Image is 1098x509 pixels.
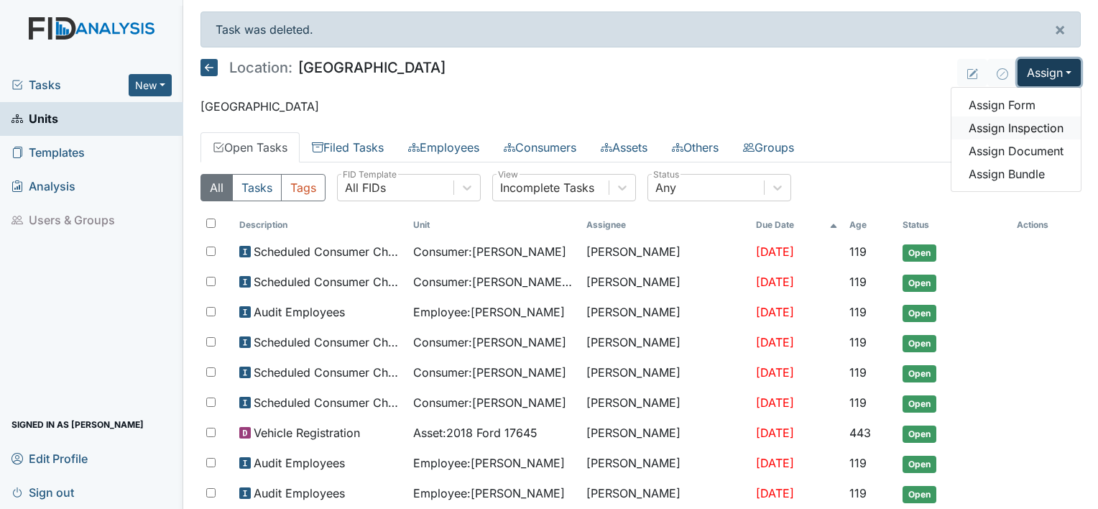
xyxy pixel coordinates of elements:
span: Edit Profile [11,447,88,469]
span: Signed in as [PERSON_NAME] [11,413,144,436]
div: Task was deleted. [200,12,1081,47]
td: [PERSON_NAME] [581,267,750,298]
span: [DATE] [756,365,794,380]
div: All FIDs [345,179,386,196]
th: Actions [1011,213,1081,237]
span: [DATE] [756,486,794,500]
span: 119 [849,395,867,410]
span: 119 [849,305,867,319]
button: × [1040,12,1080,47]
span: Employee : [PERSON_NAME] [413,454,565,472]
span: Consumer : [PERSON_NAME] [413,243,566,260]
h5: [GEOGRAPHIC_DATA] [200,59,446,76]
td: [PERSON_NAME] [581,298,750,328]
span: 119 [849,275,867,289]
span: Open [903,486,936,503]
div: Type filter [200,174,326,201]
span: 119 [849,486,867,500]
span: Sign out [11,481,74,503]
span: 119 [849,456,867,470]
p: [GEOGRAPHIC_DATA] [200,98,1081,115]
span: 443 [849,426,871,440]
span: Consumer : [PERSON_NAME] [413,394,566,411]
a: Employees [396,132,492,162]
span: Employee : [PERSON_NAME] [413,485,565,502]
a: Consumers [492,132,589,162]
span: Audit Employees [254,485,345,502]
span: Asset : 2018 Ford 17645 [413,424,538,441]
span: Open [903,426,936,443]
th: Assignee [581,213,750,237]
span: Consumer : [PERSON_NAME] [413,364,566,381]
th: Toggle SortBy [897,213,1011,237]
span: × [1054,19,1066,40]
a: Tasks [11,76,129,93]
span: Scheduled Consumer Chart Review [254,364,401,381]
span: Open [903,395,936,413]
a: Assets [589,132,660,162]
td: [PERSON_NAME] [581,388,750,418]
span: Consumer : [PERSON_NAME] [413,334,566,351]
a: Others [660,132,731,162]
span: Consumer : [PERSON_NAME][GEOGRAPHIC_DATA] [413,273,575,290]
td: [PERSON_NAME] [581,328,750,358]
span: Scheduled Consumer Chart Review [254,273,401,290]
span: [DATE] [756,426,794,440]
span: 119 [849,365,867,380]
a: Groups [731,132,806,162]
td: [PERSON_NAME] [581,237,750,267]
span: Scheduled Consumer Chart Review [254,334,401,351]
button: Tags [281,174,326,201]
span: Analysis [11,175,75,198]
span: Open [903,335,936,352]
td: [PERSON_NAME] [581,418,750,449]
button: New [129,74,172,96]
button: Tasks [232,174,282,201]
span: [DATE] [756,275,794,289]
td: [PERSON_NAME] [581,358,750,388]
span: [DATE] [756,335,794,349]
th: Toggle SortBy [844,213,897,237]
span: Vehicle Registration [254,424,360,441]
span: Open [903,305,936,322]
span: Units [11,108,58,130]
th: Toggle SortBy [750,213,844,237]
a: Filed Tasks [300,132,396,162]
span: [DATE] [756,395,794,410]
button: Assign [1018,59,1081,86]
a: Assign Inspection [951,116,1081,139]
span: [DATE] [756,305,794,319]
div: Any [655,179,676,196]
a: Assign Document [951,139,1081,162]
th: Toggle SortBy [234,213,407,237]
span: Audit Employees [254,303,345,321]
span: 119 [849,244,867,259]
span: 119 [849,335,867,349]
span: [DATE] [756,244,794,259]
a: Open Tasks [200,132,300,162]
span: Scheduled Consumer Chart Review [254,243,401,260]
td: [PERSON_NAME] [581,449,750,479]
span: Scheduled Consumer Chart Review [254,394,401,411]
span: Templates [11,142,85,164]
th: Toggle SortBy [407,213,581,237]
a: Assign Bundle [951,162,1081,185]
span: Open [903,244,936,262]
span: Employee : [PERSON_NAME] [413,303,565,321]
span: [DATE] [756,456,794,470]
div: Incomplete Tasks [500,179,594,196]
a: Assign Form [951,93,1081,116]
input: Toggle All Rows Selected [206,219,216,228]
span: Open [903,365,936,382]
td: [PERSON_NAME] [581,479,750,509]
span: Audit Employees [254,454,345,472]
button: All [200,174,233,201]
span: Location: [229,60,292,75]
span: Open [903,275,936,292]
span: Open [903,456,936,473]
